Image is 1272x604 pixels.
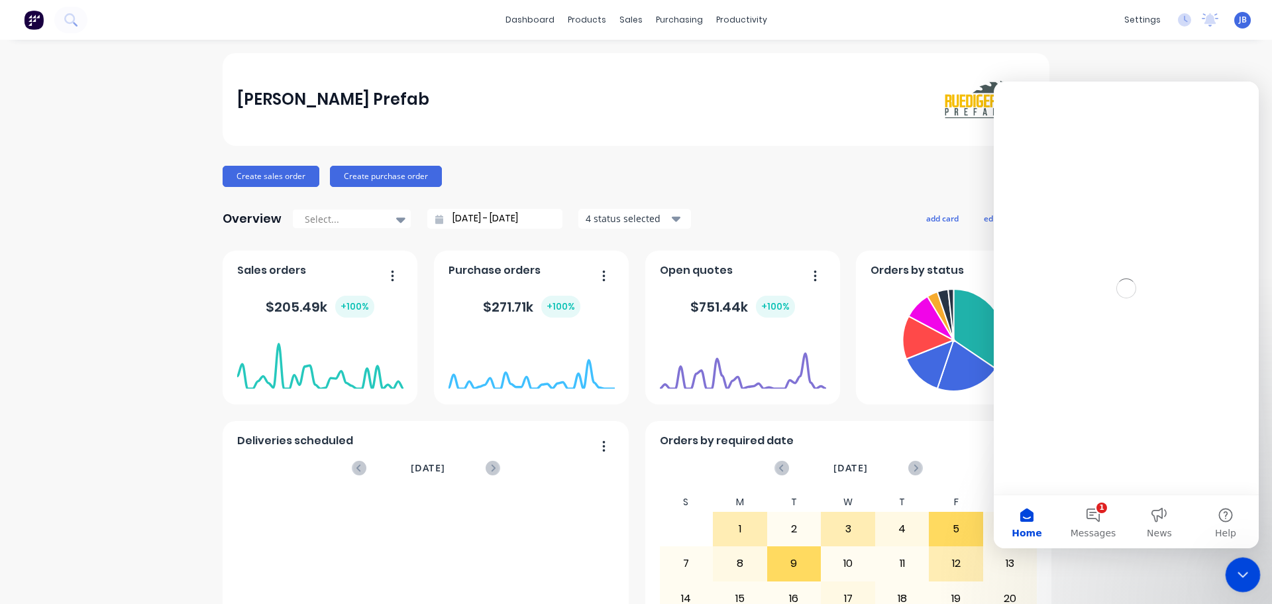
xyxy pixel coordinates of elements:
div: 9 [768,547,821,580]
div: 5 [929,513,982,546]
div: 13 [984,547,1037,580]
span: Orders by required date [660,433,794,449]
div: M [713,493,767,512]
div: T [767,493,821,512]
div: products [561,10,613,30]
div: $ 205.49k [266,296,374,318]
div: 4 status selected [586,211,669,225]
div: settings [1118,10,1167,30]
div: + 100 % [756,296,795,318]
button: 4 status selected [578,209,691,229]
div: purchasing [649,10,710,30]
div: S [983,493,1037,512]
button: edit dashboard [975,210,1049,227]
div: 10 [821,547,874,580]
span: Orders by status [871,263,964,278]
iframe: Intercom live chat [1226,558,1261,593]
div: productivity [710,10,774,30]
div: 4 [876,513,929,546]
div: 6 [984,513,1037,546]
span: Purchase orders [449,263,541,278]
div: F [929,493,983,512]
div: 1 [714,513,767,546]
button: Create sales order [223,166,319,187]
div: $ 271.71k [483,296,580,318]
span: Open quotes [660,263,733,278]
div: 12 [929,547,982,580]
div: 8 [714,547,767,580]
div: $ 751.44k [690,296,795,318]
button: Create purchase order [330,166,442,187]
span: [DATE] [411,461,445,475]
button: add card [918,210,967,227]
div: 11 [876,547,929,580]
a: dashboard [499,10,561,30]
img: Factory [24,10,44,30]
span: Sales orders [237,263,306,278]
img: Ruediger Prefab [942,76,1035,123]
span: JB [1239,14,1247,26]
div: W [821,493,875,512]
iframe: Intercom live chat [994,82,1259,548]
div: 3 [821,513,874,546]
div: + 100 % [541,296,580,318]
div: sales [613,10,649,30]
div: [PERSON_NAME] Prefab [237,86,429,113]
div: Overview [223,206,282,232]
div: T [875,493,929,512]
div: + 100 % [335,296,374,318]
div: S [659,493,714,512]
div: 7 [660,547,713,580]
div: 2 [768,513,821,546]
span: [DATE] [833,461,868,475]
